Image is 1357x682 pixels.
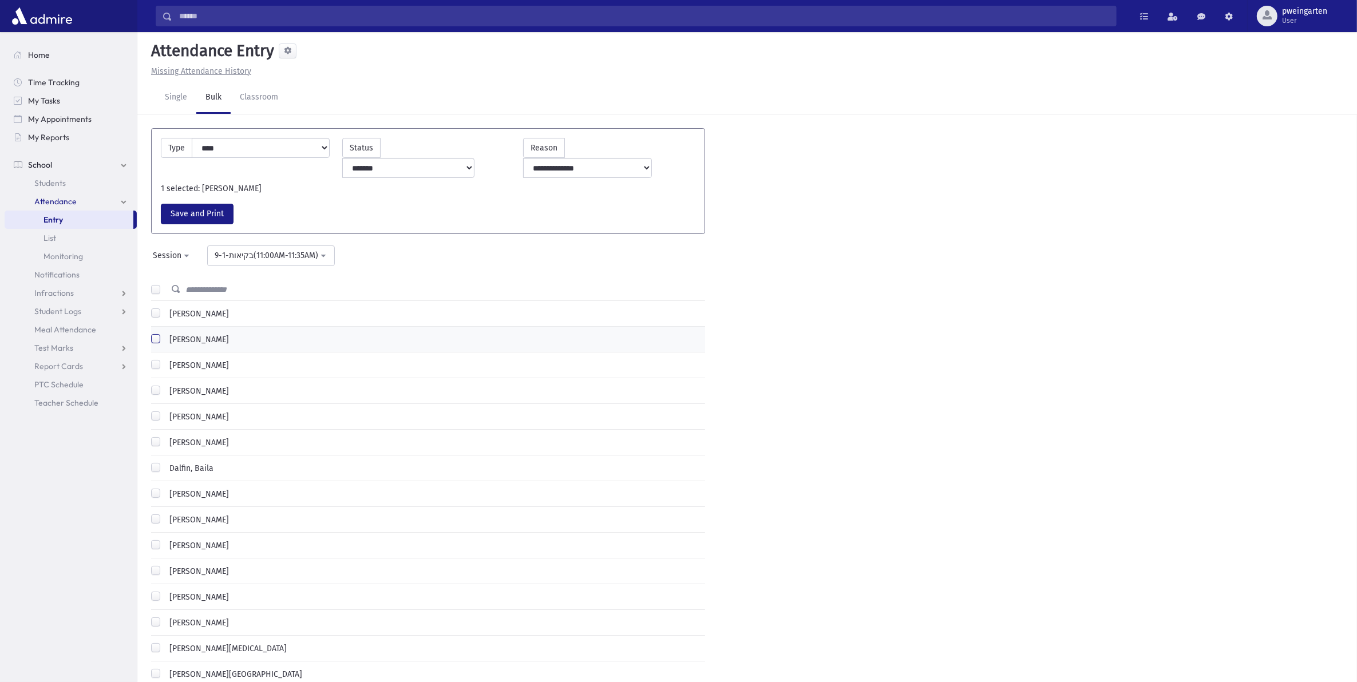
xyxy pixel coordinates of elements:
[231,82,287,114] a: Classroom
[5,375,137,394] a: PTC Schedule
[9,5,75,27] img: AdmirePro
[5,265,137,284] a: Notifications
[28,50,50,60] span: Home
[34,324,96,335] span: Meal Attendance
[147,41,274,61] h5: Attendance Entry
[165,437,229,449] label: [PERSON_NAME]
[5,156,137,174] a: School
[34,306,81,316] span: Student Logs
[34,196,77,207] span: Attendance
[5,46,137,64] a: Home
[43,233,56,243] span: List
[165,565,229,577] label: [PERSON_NAME]
[161,204,234,224] button: Save and Print
[155,183,701,195] div: 1 selected: [PERSON_NAME]
[5,110,137,128] a: My Appointments
[43,215,63,225] span: Entry
[165,617,229,629] label: [PERSON_NAME]
[165,591,229,603] label: [PERSON_NAME]
[34,343,73,353] span: Test Marks
[34,361,83,371] span: Report Cards
[165,668,302,680] label: [PERSON_NAME][GEOGRAPHIC_DATA]
[165,359,229,371] label: [PERSON_NAME]
[523,138,565,158] label: Reason
[5,174,137,192] a: Students
[5,73,137,92] a: Time Tracking
[34,398,98,408] span: Teacher Schedule
[43,251,83,261] span: Monitoring
[5,92,137,110] a: My Tasks
[5,128,137,146] a: My Reports
[151,66,251,76] u: Missing Attendance History
[342,138,381,158] label: Status
[5,284,137,302] a: Infractions
[215,249,318,261] div: 9-1-בקיאות(11:00AM-11:35AM)
[156,82,196,114] a: Single
[165,540,229,552] label: [PERSON_NAME]
[34,288,74,298] span: Infractions
[196,82,231,114] a: Bulk
[28,132,69,142] span: My Reports
[147,66,251,76] a: Missing Attendance History
[34,178,66,188] span: Students
[28,114,92,124] span: My Appointments
[28,96,60,106] span: My Tasks
[5,247,137,265] a: Monitoring
[165,308,229,320] label: [PERSON_NAME]
[34,379,84,390] span: PTC Schedule
[5,320,137,339] a: Meal Attendance
[5,302,137,320] a: Student Logs
[165,643,287,655] label: [PERSON_NAME][MEDICAL_DATA]
[5,211,133,229] a: Entry
[5,229,137,247] a: List
[5,394,137,412] a: Teacher Schedule
[153,249,181,261] div: Session
[1282,16,1327,25] span: User
[5,339,137,357] a: Test Marks
[165,411,229,423] label: [PERSON_NAME]
[165,514,229,526] label: [PERSON_NAME]
[34,269,80,280] span: Notifications
[207,245,335,266] button: 9-1-בקיאות(11:00AM-11:35AM)
[28,77,80,88] span: Time Tracking
[145,245,198,266] button: Session
[28,160,52,170] span: School
[165,334,229,346] label: [PERSON_NAME]
[165,488,229,500] label: [PERSON_NAME]
[161,138,192,158] label: Type
[5,192,137,211] a: Attendance
[165,385,229,397] label: [PERSON_NAME]
[165,462,213,474] label: Dalfin, Baila
[5,357,137,375] a: Report Cards
[1282,7,1327,16] span: pweingarten
[172,6,1116,26] input: Search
